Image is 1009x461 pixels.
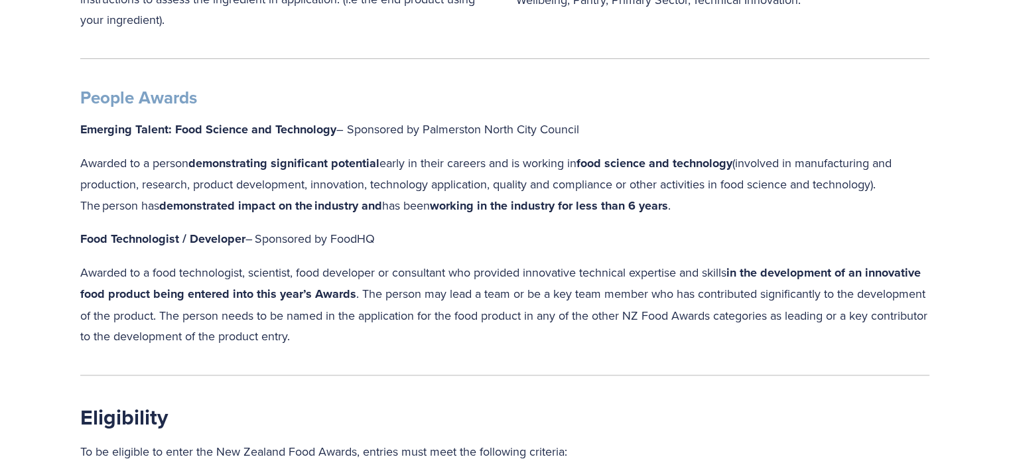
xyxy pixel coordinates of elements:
[80,85,197,110] strong: People Awards
[188,155,379,172] strong: demonstrating significant potential
[159,197,382,214] strong: demonstrated impact on the industry and
[80,228,929,250] p: – Sponsored by FoodHQ
[80,121,336,138] strong: Emerging Talent: Food Science and Technology
[80,230,245,247] strong: Food Technologist / Developer
[80,119,929,141] p: – Sponsored by Palmerston North City Council
[576,155,732,172] strong: food science and technology
[80,262,929,347] p: Awarded to a food technologist, scientist, food developer or consultant who provided innovative t...
[80,153,929,217] p: Awarded to a person early in their careers and is working in (involved in manufacturing and produ...
[430,197,668,214] strong: working in the industry for less than 6 years
[80,401,168,432] strong: Eligibility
